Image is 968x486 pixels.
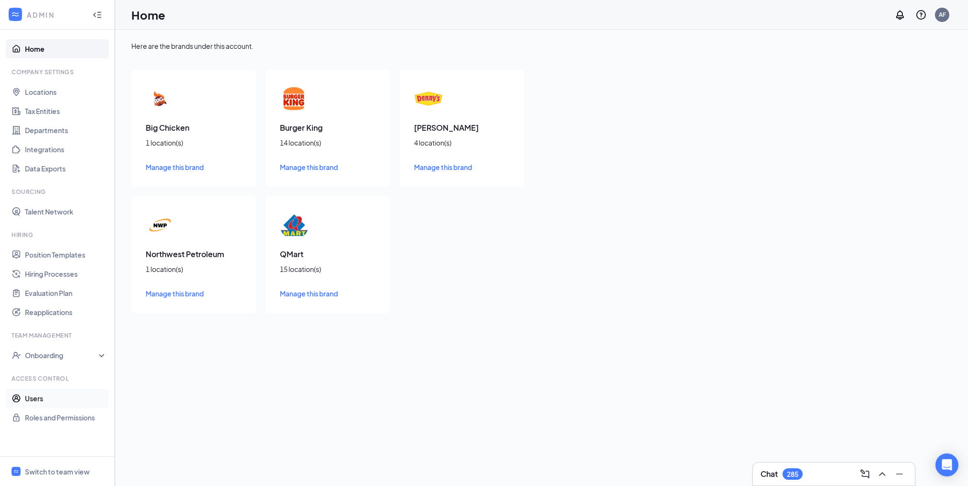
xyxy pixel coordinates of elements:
div: Open Intercom Messenger [935,453,958,476]
button: ComposeMessage [857,466,873,482]
img: QMart logo [280,211,309,239]
div: 14 location(s) [280,138,376,147]
span: Manage this brand [146,163,204,171]
div: Here are the brands under this account. [131,41,952,51]
h3: Big Chicken [146,123,242,133]
span: Manage this brand [280,289,338,298]
a: Data Exports [25,159,107,178]
a: Manage this brand [414,162,510,172]
div: Team Management [12,331,105,339]
div: 285 [787,470,798,478]
div: 1 location(s) [146,264,242,274]
h1: Home [131,7,165,23]
a: Users [25,389,107,408]
div: ADMIN [27,10,84,20]
a: Evaluation Plan [25,283,107,303]
div: AF [939,11,946,19]
a: Manage this brand [280,162,376,172]
h3: Chat [761,469,778,479]
a: Locations [25,82,107,102]
span: Manage this brand [414,163,472,171]
div: Sourcing [12,188,105,196]
h3: QMart [280,249,376,260]
div: Access control [12,374,105,383]
a: Roles and Permissions [25,408,107,427]
span: Manage this brand [146,289,204,298]
span: Manage this brand [280,163,338,171]
a: Talent Network [25,202,107,221]
div: Onboarding [25,350,99,360]
a: Manage this brand [146,288,242,299]
svg: ComposeMessage [859,468,871,480]
h3: Northwest Petroleum [146,249,242,260]
img: Big Chicken logo [146,84,174,113]
div: Switch to team view [25,467,90,476]
a: Reapplications [25,303,107,322]
svg: UserCheck [12,350,21,360]
img: Burger King logo [280,84,309,113]
h3: [PERSON_NAME] [414,123,510,133]
div: 15 location(s) [280,264,376,274]
a: Departments [25,121,107,140]
h3: Burger King [280,123,376,133]
svg: QuestionInfo [915,9,927,21]
svg: WorkstreamLogo [11,10,20,19]
div: Company Settings [12,68,105,76]
svg: Minimize [894,468,905,480]
img: Northwest Petroleum logo [146,211,174,239]
svg: Collapse [92,10,102,20]
div: Hiring [12,231,105,239]
div: 1 location(s) [146,138,242,147]
svg: Notifications [894,9,906,21]
a: Manage this brand [280,288,376,299]
a: Manage this brand [146,162,242,172]
button: Minimize [892,466,907,482]
svg: WorkstreamLogo [13,468,19,475]
a: Hiring Processes [25,264,107,283]
button: ChevronUp [875,466,890,482]
a: Tax Entities [25,102,107,121]
a: Integrations [25,140,107,159]
img: Denny's logo [414,84,443,113]
a: Home [25,39,107,58]
div: 4 location(s) [414,138,510,147]
a: Position Templates [25,245,107,264]
svg: ChevronUp [876,468,888,480]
